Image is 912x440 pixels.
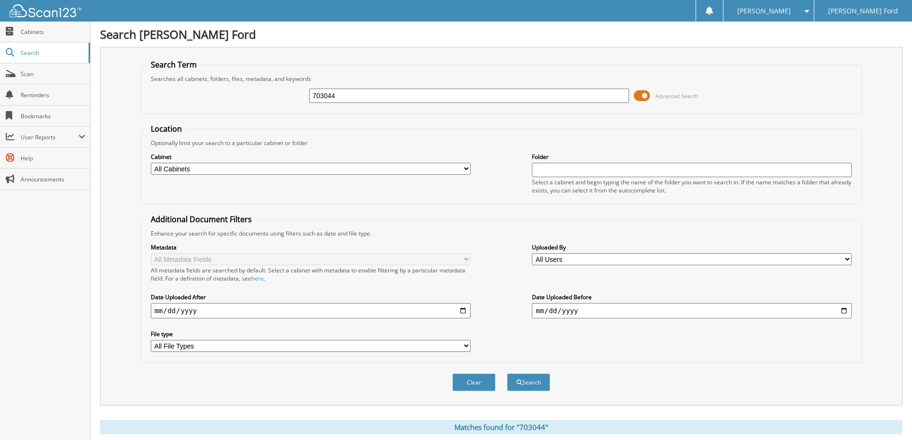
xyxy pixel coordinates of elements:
[21,154,85,162] span: Help
[100,26,902,42] h1: Search [PERSON_NAME] Ford
[532,293,852,301] label: Date Uploaded Before
[151,303,471,318] input: start
[21,91,85,99] span: Reminders
[151,243,471,251] label: Metadata
[21,28,85,36] span: Cabinets
[146,214,257,225] legend: Additional Document Filters
[21,175,85,183] span: Announcements
[532,178,852,194] div: Select a cabinet and begin typing the name of the folder you want to search in. If the name match...
[100,420,902,434] div: Matches found for "703044"
[21,112,85,120] span: Bookmarks
[655,92,698,100] span: Advanced Search
[146,124,187,134] legend: Location
[151,266,471,282] div: All metadata fields are searched by default. Select a cabinet with metadata to enable filtering b...
[21,133,79,141] span: User Reports
[146,229,856,237] div: Enhance your search for specific documents using filters such as date and file type.
[532,303,852,318] input: end
[737,8,791,14] span: [PERSON_NAME]
[507,373,550,391] button: Search
[151,153,471,161] label: Cabinet
[21,70,85,78] span: Scan
[532,153,852,161] label: Folder
[146,59,202,70] legend: Search Term
[532,243,852,251] label: Uploaded By
[151,330,471,338] label: File type
[146,75,856,83] div: Searches all cabinets, folders, files, metadata, and keywords
[21,49,84,57] span: Search
[452,373,495,391] button: Clear
[828,8,898,14] span: [PERSON_NAME] Ford
[10,4,81,17] img: scan123-logo-white.svg
[251,274,264,282] a: here
[146,139,856,147] div: Optionally limit your search to a particular cabinet or folder
[151,293,471,301] label: Date Uploaded After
